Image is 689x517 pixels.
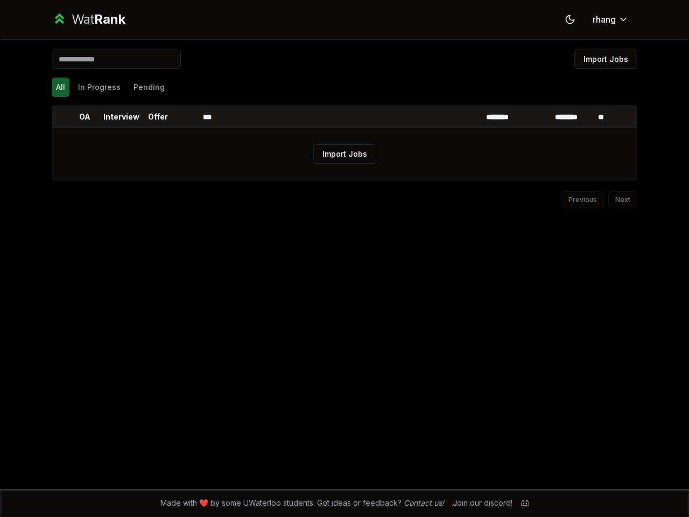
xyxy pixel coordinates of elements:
[129,78,169,97] button: Pending
[584,10,637,29] button: rhang
[453,498,512,508] div: Join our discord!
[74,78,125,97] button: In Progress
[313,144,376,164] button: Import Jobs
[52,11,125,28] a: WatRank
[148,111,168,122] p: Offer
[79,111,90,122] p: OA
[404,498,444,507] a: Contact us!
[94,11,125,27] span: Rank
[593,13,616,26] span: rhang
[72,11,125,28] div: Wat
[574,50,637,69] button: Import Jobs
[52,78,69,97] button: All
[160,498,444,508] span: Made with ❤️ by some UWaterloo students. Got ideas or feedback?
[103,111,139,122] p: Interview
